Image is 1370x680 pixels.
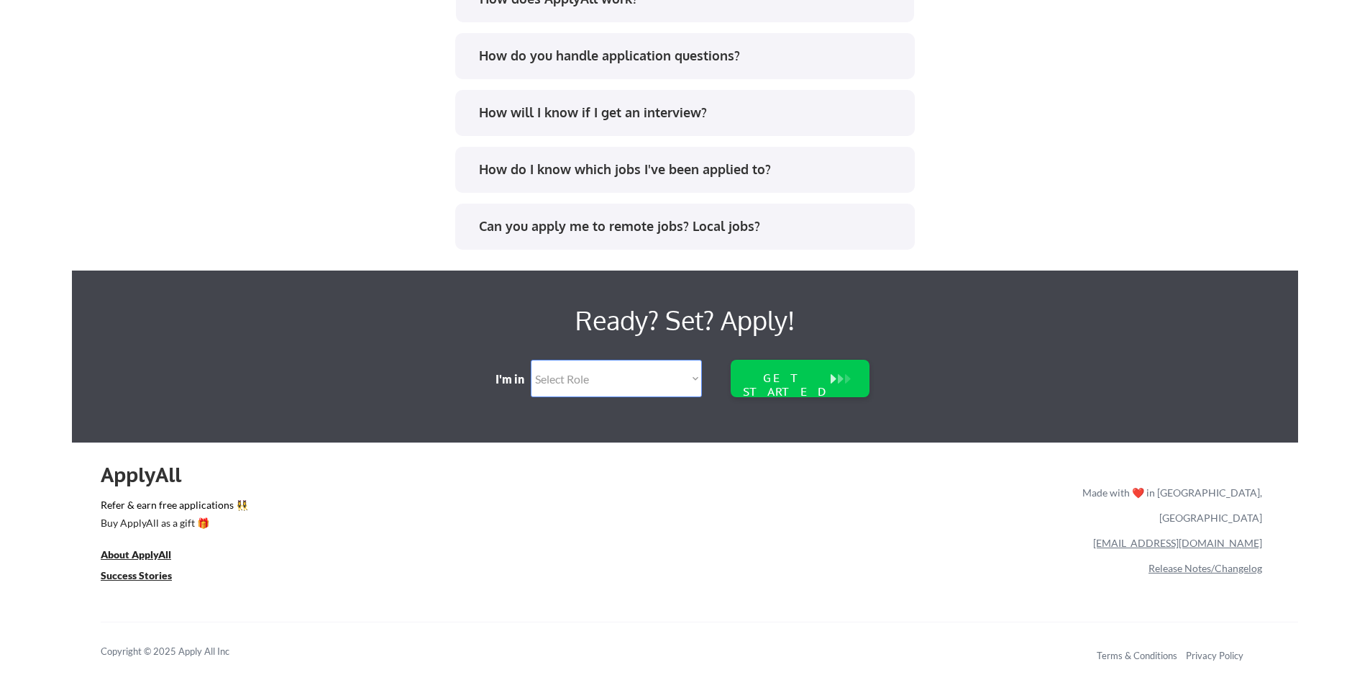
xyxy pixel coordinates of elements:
a: Release Notes/Changelog [1148,562,1262,574]
div: Can you apply me to remote jobs? Local jobs? [479,217,901,235]
u: About ApplyAll [101,548,171,561]
div: I'm in [496,371,534,387]
a: Privacy Policy [1186,650,1243,661]
div: How do I know which jobs I've been applied to? [479,160,901,178]
div: Ready? Set? Apply! [273,299,1097,341]
a: [EMAIL_ADDRESS][DOMAIN_NAME] [1093,537,1262,549]
div: ApplyAll [101,463,198,487]
div: How will I know if I get an interview? [479,104,901,122]
a: Buy ApplyAll as a gift 🎁 [101,515,245,533]
a: Terms & Conditions [1097,650,1177,661]
div: How do you handle application questions? [479,47,901,65]
a: Refer & earn free applications 👯‍♀️ [101,500,782,515]
div: Buy ApplyAll as a gift 🎁 [101,518,245,528]
u: Success Stories [101,569,172,581]
div: Made with ❤️ in [GEOGRAPHIC_DATA], [GEOGRAPHIC_DATA] [1077,480,1262,530]
a: About ApplyAll [101,547,191,565]
a: Success Stories [101,568,191,586]
div: GET STARTED [740,371,832,399]
div: Copyright © 2025 Apply All Inc [101,645,266,659]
